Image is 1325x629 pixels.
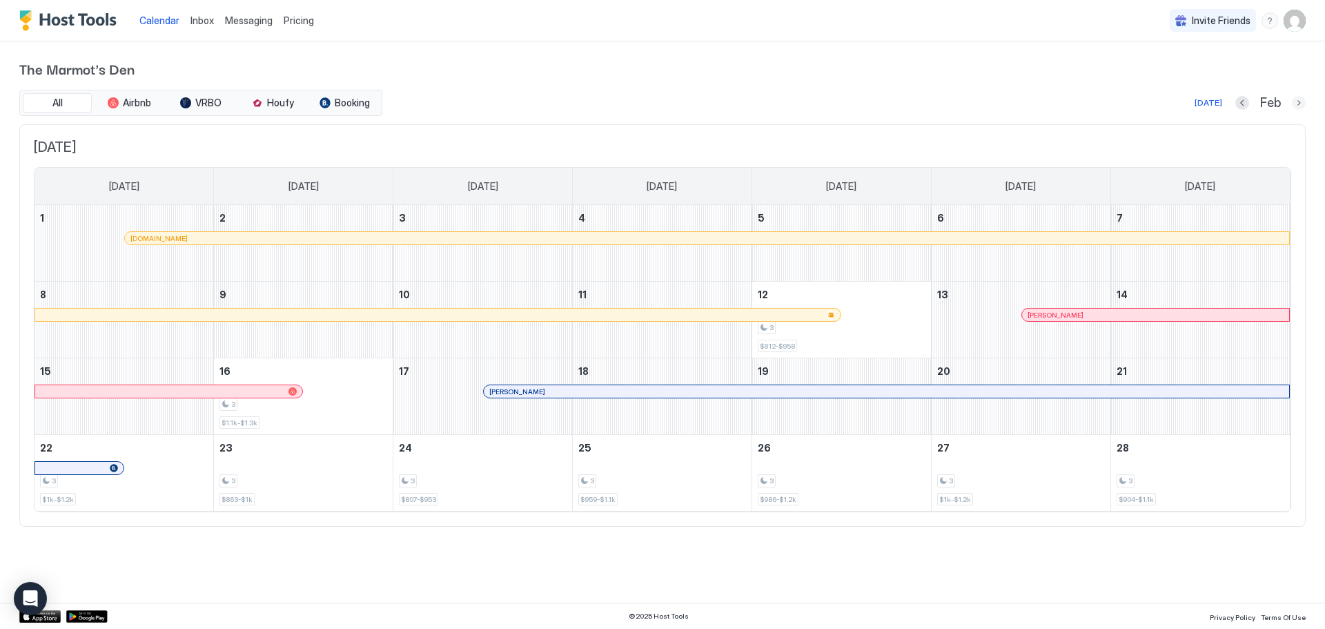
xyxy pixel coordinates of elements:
[190,14,214,26] span: Inbox
[633,168,691,205] a: Wednesday
[1284,10,1306,32] div: User profile
[1128,476,1132,485] span: 3
[35,358,214,435] td: February 15, 2026
[42,495,74,504] span: $1k-$1.2k
[573,282,752,307] a: February 11, 2026
[231,400,235,409] span: 3
[1171,168,1229,205] a: Saturday
[647,180,677,193] span: [DATE]
[393,358,573,435] td: February 17, 2026
[826,180,856,193] span: [DATE]
[573,435,752,461] a: February 25, 2026
[932,205,1110,231] a: February 6, 2026
[937,365,950,377] span: 20
[335,97,370,109] span: Booking
[931,282,1110,358] td: February 13, 2026
[573,358,752,384] a: February 18, 2026
[752,435,931,512] td: February 26, 2026
[1119,495,1154,504] span: $904-$1.1k
[214,435,393,512] td: February 23, 2026
[35,282,213,307] a: February 8, 2026
[769,323,774,332] span: 3
[14,582,47,615] div: Open Intercom Messenger
[95,93,164,113] button: Airbnb
[35,282,214,358] td: February 8, 2026
[1005,180,1036,193] span: [DATE]
[1185,180,1215,193] span: [DATE]
[1111,358,1290,384] a: February 21, 2026
[758,442,771,454] span: 26
[40,365,51,377] span: 15
[752,205,931,282] td: February 5, 2026
[19,610,61,623] div: App Store
[399,212,406,224] span: 3
[214,205,393,282] td: February 2, 2026
[937,442,950,454] span: 27
[752,435,931,461] a: February 26, 2026
[1111,435,1290,461] a: February 28, 2026
[752,205,931,231] a: February 5, 2026
[949,476,953,485] span: 3
[166,93,235,113] button: VRBO
[393,435,573,512] td: February 24, 2026
[1195,97,1222,109] div: [DATE]
[578,289,587,300] span: 11
[578,365,589,377] span: 18
[23,93,92,113] button: All
[19,90,382,116] div: tab-group
[238,93,307,113] button: Houfy
[222,418,257,427] span: $1.1k-$1.3k
[1210,609,1255,623] a: Privacy Policy
[758,212,765,224] span: 5
[937,289,948,300] span: 13
[1260,95,1281,111] span: Feb
[752,358,931,384] a: February 19, 2026
[393,282,573,358] td: February 10, 2026
[219,289,226,300] span: 9
[1192,14,1250,27] span: Invite Friends
[109,180,139,193] span: [DATE]
[939,495,971,504] span: $1k-$1.2k
[35,358,213,384] a: February 15, 2026
[1235,96,1249,110] button: Previous month
[760,342,795,351] span: $812-$958
[932,358,1110,384] a: February 20, 2026
[19,58,1306,79] span: The Marmot's Den
[34,139,1291,156] span: [DATE]
[454,168,512,205] a: Tuesday
[931,205,1110,282] td: February 6, 2026
[35,435,214,512] td: February 22, 2026
[1192,95,1224,111] button: [DATE]
[573,435,752,512] td: February 25, 2026
[19,10,123,31] a: Host Tools Logo
[40,289,46,300] span: 8
[35,205,214,282] td: February 1, 2026
[931,358,1110,435] td: February 20, 2026
[190,13,214,28] a: Inbox
[992,168,1050,205] a: Friday
[214,282,393,307] a: February 9, 2026
[401,495,436,504] span: $807-$953
[489,387,545,396] span: [PERSON_NAME]
[40,442,52,454] span: 22
[573,205,752,282] td: February 4, 2026
[578,212,585,224] span: 4
[573,282,752,358] td: February 11, 2026
[758,365,769,377] span: 19
[399,365,409,377] span: 17
[769,476,774,485] span: 3
[1210,613,1255,621] span: Privacy Policy
[219,365,230,377] span: 16
[130,234,188,243] span: [DOMAIN_NAME]
[1261,609,1306,623] a: Terms Of Use
[393,435,572,461] a: February 24, 2026
[66,610,108,623] div: Google Play Store
[139,13,179,28] a: Calendar
[195,97,222,109] span: VRBO
[393,205,572,231] a: February 3, 2026
[284,14,314,27] span: Pricing
[214,358,393,435] td: February 16, 2026
[35,435,213,461] a: February 22, 2026
[310,93,379,113] button: Booking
